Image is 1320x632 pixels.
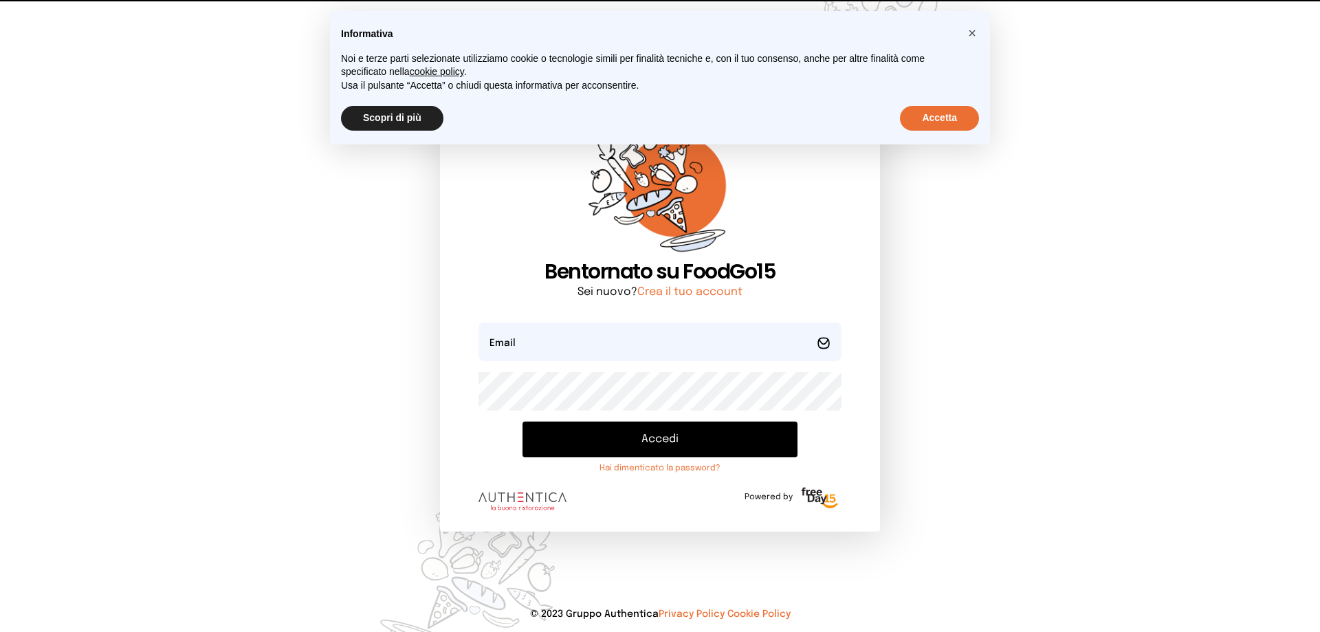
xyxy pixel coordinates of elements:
[588,114,731,259] img: sticker-orange.65babaf.png
[659,609,725,619] a: Privacy Policy
[410,66,464,77] a: cookie policy
[727,609,791,619] a: Cookie Policy
[341,28,957,41] h2: Informativa
[341,52,957,79] p: Noi e terze parti selezionate utilizziamo cookie o tecnologie simili per finalità tecniche e, con...
[522,463,797,474] a: Hai dimenticato la password?
[341,106,443,131] button: Scopri di più
[522,422,797,457] button: Accedi
[961,22,983,44] button: Chiudi questa informativa
[22,607,1298,621] p: © 2023 Gruppo Authentica
[341,79,957,93] p: Usa il pulsante “Accetta” o chiudi questa informativa per acconsentire.
[478,284,841,301] p: Sei nuovo?
[637,286,742,298] a: Crea il tuo account
[745,492,793,503] span: Powered by
[478,492,566,510] img: logo.8f33a47.png
[798,485,841,512] img: logo-freeday.3e08031.png
[900,106,979,131] button: Accetta
[478,259,841,284] h1: Bentornato su FoodGo15
[968,25,976,41] span: ×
